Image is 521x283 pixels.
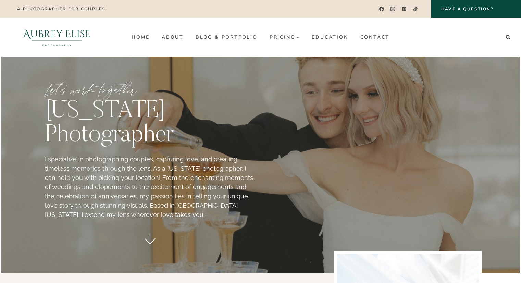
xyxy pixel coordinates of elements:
[125,32,395,42] nav: Primary
[8,18,105,57] img: Aubrey Elise Photography
[354,32,396,42] a: Contact
[411,4,421,14] a: TikTok
[376,4,386,14] a: Facebook
[45,155,255,219] p: I specialize in photographing couples, capturing love, and creating timeless memories through the...
[189,32,263,42] a: Blog & Portfolio
[306,32,354,42] a: Education
[399,4,409,14] a: Pinterest
[388,4,398,14] a: Instagram
[45,83,255,96] p: Let’s work together
[270,35,300,40] span: Pricing
[503,33,513,42] button: View Search Form
[17,7,105,11] p: A photographer for couples
[156,32,189,42] a: About
[263,32,306,42] a: Pricing
[45,100,255,148] h1: [US_STATE] Photographer
[125,32,156,42] a: Home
